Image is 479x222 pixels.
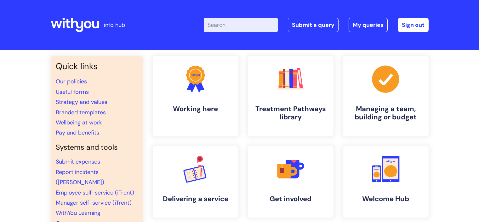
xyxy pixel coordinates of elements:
[56,109,106,116] a: Branded templates
[56,189,134,196] a: Employee self-service (iTrent)
[56,98,107,106] a: Strategy and values
[348,105,424,122] h4: Managing a team, building or budget
[56,88,89,96] a: Useful forms
[348,195,424,203] h4: Welcome Hub
[56,143,138,152] h4: Systems and tools
[56,168,104,186] a: Report incidents ([PERSON_NAME])
[343,56,429,136] a: Managing a team, building or budget
[104,20,125,30] p: info hub
[56,199,132,207] a: Manager self-service (iTrent)
[56,158,100,165] a: Submit expenses
[204,18,429,32] div: | -
[153,146,238,218] a: Delivering a service
[153,56,238,136] a: Working here
[343,146,429,218] a: Welcome Hub
[56,78,87,85] a: Our policies
[158,195,233,203] h4: Delivering a service
[204,18,278,32] input: Search
[248,56,334,136] a: Treatment Pathways library
[56,209,100,217] a: WithYou Learning
[158,105,233,113] h4: Working here
[349,18,388,32] a: My queries
[56,129,99,136] a: Pay and benefits
[398,18,429,32] a: Sign out
[248,146,334,218] a: Get involved
[56,61,138,71] h3: Quick links
[288,18,339,32] a: Submit a query
[253,105,328,122] h4: Treatment Pathways library
[253,195,328,203] h4: Get involved
[56,119,102,126] a: Wellbeing at work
